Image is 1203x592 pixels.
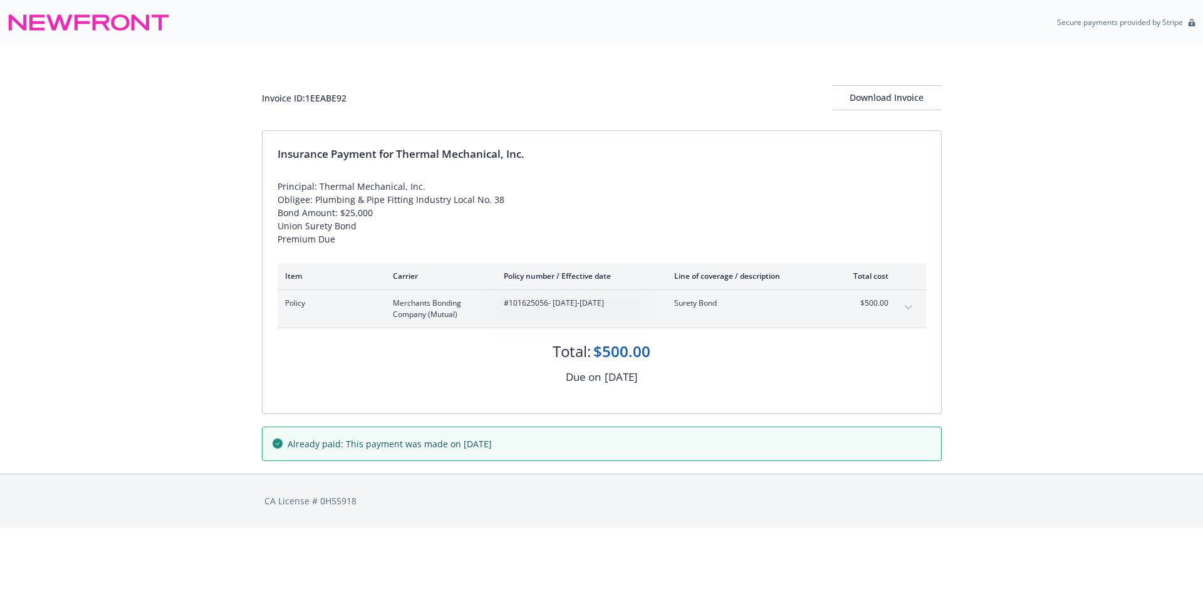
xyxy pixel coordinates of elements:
[1057,17,1183,28] p: Secure payments provided by Stripe
[278,146,926,162] div: Insurance Payment for Thermal Mechanical, Inc.
[605,369,638,385] div: [DATE]
[841,271,888,281] div: Total cost
[278,290,926,328] div: PolicyMerchants Bonding Company (Mutual)#101625056- [DATE]-[DATE]Surety Bond$500.00expand content
[553,341,591,362] div: Total:
[288,437,492,450] span: Already paid: This payment was made on [DATE]
[264,494,939,507] div: CA License # 0H55918
[841,298,888,309] span: $500.00
[566,369,601,385] div: Due on
[898,298,919,318] button: expand content
[393,298,484,320] span: Merchants Bonding Company (Mutual)
[504,271,654,281] div: Policy number / Effective date
[285,271,373,281] div: Item
[285,298,373,309] span: Policy
[674,271,821,281] div: Line of coverage / description
[674,298,821,309] span: Surety Bond
[262,91,346,105] div: Invoice ID: 1EEABE92
[832,85,942,110] button: Download Invoice
[278,180,926,246] div: Principal: Thermal Mechanical, Inc. Obligee: Plumbing & Pipe Fitting Industry Local No. 38 Bond A...
[832,86,942,110] div: Download Invoice
[593,341,650,362] div: $500.00
[393,271,484,281] div: Carrier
